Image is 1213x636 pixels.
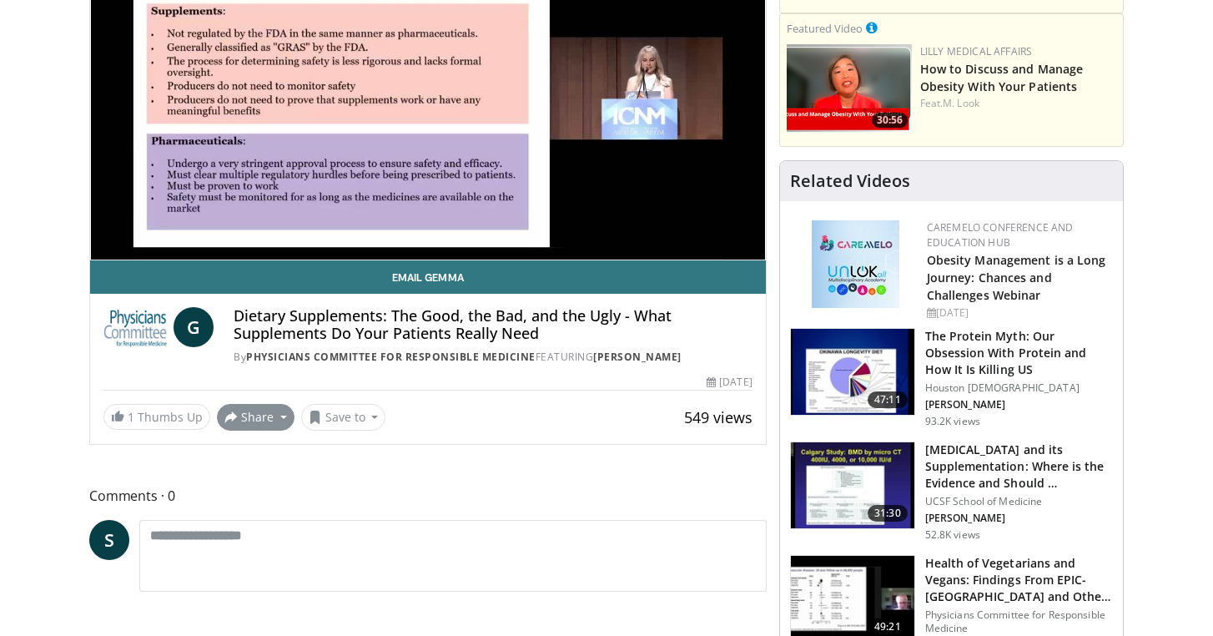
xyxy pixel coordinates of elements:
[812,220,899,308] img: 45df64a9-a6de-482c-8a90-ada250f7980c.png.150x105_q85_autocrop_double_scale_upscale_version-0.2.jpg
[791,442,914,529] img: 4bb25b40-905e-443e-8e37-83f056f6e86e.150x105_q85_crop-smart_upscale.jpg
[787,21,863,36] small: Featured Video
[234,307,752,343] h4: Dietary Supplements: The Good, the Bad, and the Ugly - What Supplements Do Your Patients Really Need
[246,350,536,364] a: Physicians Committee for Responsible Medicine
[217,404,294,431] button: Share
[103,307,167,347] img: Physicians Committee for Responsible Medicine
[927,305,1110,321] div: [DATE]
[790,328,1113,428] a: 47:11 The Protein Myth: Our Obsession With Protein and How It Is Killing US Houston [DEMOGRAPHIC_...
[707,375,752,390] div: [DATE]
[925,381,1113,395] p: Houston [DEMOGRAPHIC_DATA]
[920,96,1116,111] div: Feat.
[90,260,766,294] a: Email Gemma
[925,442,1113,492] h3: [MEDICAL_DATA] and its Supplementation: Where is the Evidence and Should …
[925,608,1113,635] p: Physicians Committee for Responsible Medicine
[234,350,752,365] div: By FEATURING
[128,409,134,425] span: 1
[301,404,386,431] button: Save to
[868,618,908,635] span: 49:21
[925,528,980,542] p: 52.8K views
[925,415,980,428] p: 93.2K views
[787,44,912,132] a: 30:56
[593,350,682,364] a: [PERSON_NAME]
[868,505,908,522] span: 31:30
[89,520,129,560] a: S
[920,44,1033,58] a: Lilly Medical Affairs
[790,442,1113,542] a: 31:30 [MEDICAL_DATA] and its Supplementation: Where is the Evidence and Should … UCSF School of M...
[868,391,908,408] span: 47:11
[89,485,767,507] span: Comments 0
[943,96,979,110] a: M. Look
[103,404,210,430] a: 1 Thumbs Up
[927,220,1074,250] a: CaReMeLO Conference and Education Hub
[174,307,214,347] a: G
[925,398,1113,411] p: [PERSON_NAME]
[787,44,912,132] img: c98a6a29-1ea0-4bd5-8cf5-4d1e188984a7.png.150x105_q85_crop-smart_upscale.png
[790,171,910,191] h4: Related Videos
[925,555,1113,605] h3: Health of Vegetarians and Vegans: Findings From EPIC-[GEOGRAPHIC_DATA] and Othe…
[684,407,752,427] span: 549 views
[927,252,1106,303] a: Obesity Management is a Long Journey: Chances and Challenges Webinar
[791,329,914,416] img: b7b8b05e-5021-418b-a89a-60a270e7cf82.150x105_q85_crop-smart_upscale.jpg
[920,61,1084,94] a: How to Discuss and Manage Obesity With Your Patients
[925,328,1113,378] h3: The Protein Myth: Our Obsession With Protein and How It Is Killing US
[925,495,1113,508] p: UCSF School of Medicine
[925,512,1113,525] p: [PERSON_NAME]
[872,113,908,128] span: 30:56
